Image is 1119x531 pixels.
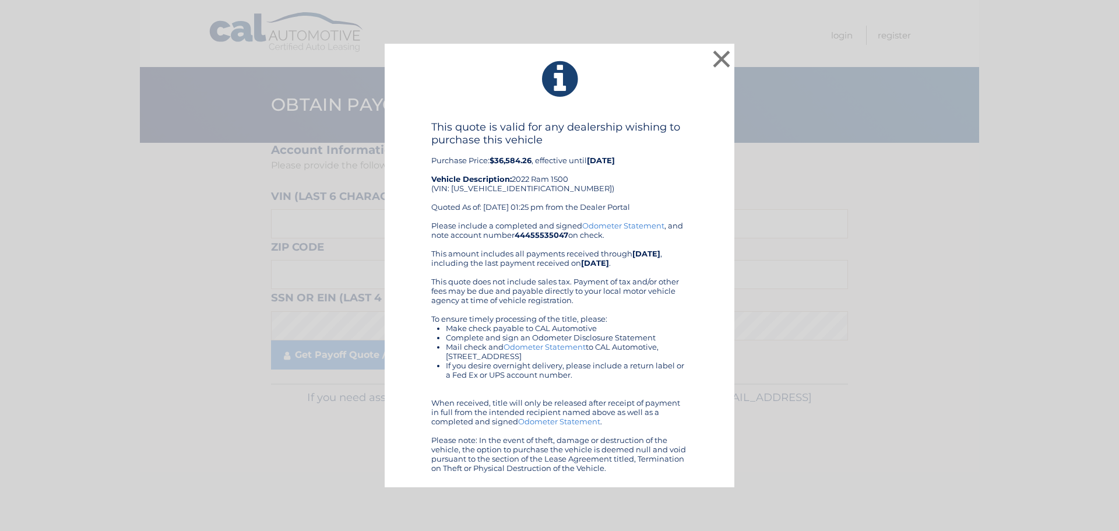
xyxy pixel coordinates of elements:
[446,333,688,342] li: Complete and sign an Odometer Disclosure Statement
[431,221,688,473] div: Please include a completed and signed , and note account number on check. This amount includes al...
[515,230,568,240] b: 44455535047
[446,323,688,333] li: Make check payable to CAL Automotive
[582,221,664,230] a: Odometer Statement
[504,342,586,351] a: Odometer Statement
[587,156,615,165] b: [DATE]
[632,249,660,258] b: [DATE]
[581,258,609,268] b: [DATE]
[431,174,512,184] strong: Vehicle Description:
[710,47,733,71] button: ×
[431,121,688,221] div: Purchase Price: , effective until 2022 Ram 1500 (VIN: [US_VEHICLE_IDENTIFICATION_NUMBER]) Quoted ...
[446,342,688,361] li: Mail check and to CAL Automotive, [STREET_ADDRESS]
[446,361,688,379] li: If you desire overnight delivery, please include a return label or a Fed Ex or UPS account number.
[518,417,600,426] a: Odometer Statement
[431,121,688,146] h4: This quote is valid for any dealership wishing to purchase this vehicle
[490,156,532,165] b: $36,584.26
